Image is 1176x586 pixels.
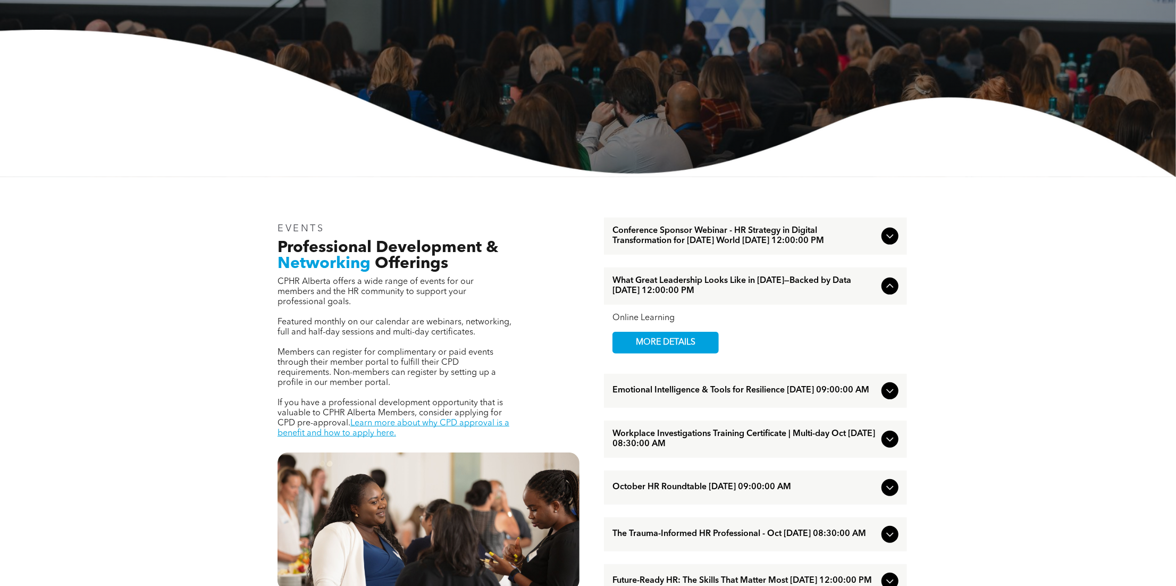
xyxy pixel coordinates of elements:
[624,332,708,353] span: MORE DETAILS
[612,529,877,539] span: The Trauma-Informed HR Professional - Oct [DATE] 08:30:00 AM
[612,482,877,492] span: October HR Roundtable [DATE] 09:00:00 AM
[278,240,498,256] span: Professional Development &
[278,419,509,438] a: Learn more about why CPD approval is a benefit and how to apply here.
[612,313,898,323] div: Online Learning
[612,576,877,586] span: Future-Ready HR: The Skills That Matter Most [DATE] 12:00:00 PM
[612,226,877,246] span: Conference Sponsor Webinar - HR Strategy in Digital Transformation for [DATE] World [DATE] 12:00:...
[278,256,371,272] span: Networking
[278,399,503,428] span: If you have a professional development opportunity that is valuable to CPHR Alberta Members, cons...
[375,256,448,272] span: Offerings
[278,318,511,337] span: Featured monthly on our calendar are webinars, networking, full and half-day sessions and multi-d...
[278,278,474,306] span: CPHR Alberta offers a wide range of events for our members and the HR community to support your p...
[612,386,877,396] span: Emotional Intelligence & Tools for Resilience [DATE] 09:00:00 AM
[612,332,719,354] a: MORE DETAILS
[612,276,877,296] span: What Great Leadership Looks Like in [DATE]—Backed by Data [DATE] 12:00:00 PM
[278,224,325,233] span: EVENTS
[278,348,496,387] span: Members can register for complimentary or paid events through their member portal to fulfill thei...
[612,429,877,449] span: Workplace Investigations Training Certificate | Multi-day Oct [DATE] 08:30:00 AM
